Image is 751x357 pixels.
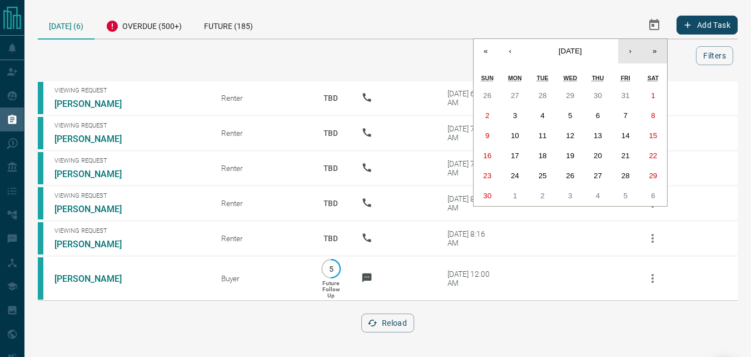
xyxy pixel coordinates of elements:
[54,227,205,234] span: Viewing Request
[485,111,489,120] abbr: September 2, 2018
[621,172,630,180] abbr: September 28, 2018
[623,111,627,120] abbr: September 7, 2018
[584,106,612,126] button: September 6, 2018
[322,280,340,299] p: Future Follow Up
[584,126,612,146] button: September 13, 2018
[511,151,519,160] abbr: September 17, 2018
[221,274,300,283] div: Buyer
[501,126,529,146] button: September 10, 2018
[221,94,300,102] div: Renter
[317,223,345,253] p: TBD
[529,86,556,106] button: August 28, 2018
[54,134,138,144] a: [PERSON_NAME]
[447,194,495,212] div: [DATE] 8:16 AM
[501,166,529,186] button: September 24, 2018
[474,106,501,126] button: September 2, 2018
[556,146,584,166] button: September 19, 2018
[317,118,345,148] p: TBD
[564,75,578,81] abbr: Wednesday
[54,157,205,164] span: Viewing Request
[649,172,657,180] abbr: September 29, 2018
[539,172,547,180] abbr: September 25, 2018
[623,192,627,200] abbr: October 5, 2018
[221,199,300,208] div: Renter
[621,151,630,160] abbr: September 21, 2018
[38,82,43,114] div: condos.ca
[54,192,205,199] span: Viewing Request
[474,86,501,106] button: August 26, 2018
[566,151,574,160] abbr: September 19, 2018
[529,186,556,206] button: October 2, 2018
[501,86,529,106] button: August 27, 2018
[474,166,501,186] button: September 23, 2018
[38,117,43,149] div: condos.ca
[474,146,501,166] button: September 16, 2018
[447,270,495,287] div: [DATE] 12:00 AM
[594,131,602,140] abbr: September 13, 2018
[618,39,643,63] button: ›
[54,87,205,94] span: Viewing Request
[584,166,612,186] button: September 27, 2018
[568,111,572,120] abbr: September 5, 2018
[592,75,604,81] abbr: Thursday
[584,146,612,166] button: September 20, 2018
[501,106,529,126] button: September 3, 2018
[639,86,667,106] button: September 1, 2018
[54,204,138,214] a: [PERSON_NAME]
[474,126,501,146] button: September 9, 2018
[38,11,95,40] div: [DATE] (6)
[361,314,414,332] button: Reload
[556,86,584,106] button: August 29, 2018
[38,257,43,300] div: condos.ca
[54,273,138,284] a: [PERSON_NAME]
[529,106,556,126] button: September 4, 2018
[556,126,584,146] button: September 12, 2018
[556,186,584,206] button: October 3, 2018
[621,75,630,81] abbr: Friday
[696,46,733,65] button: Filters
[539,131,547,140] abbr: September 11, 2018
[317,83,345,113] p: TBD
[596,192,600,200] abbr: October 4, 2018
[447,229,495,247] div: [DATE] 8:16 AM
[677,16,738,35] button: Add Task
[594,172,602,180] abbr: September 27, 2018
[474,39,498,63] button: «
[648,75,659,81] abbr: Saturday
[193,11,264,38] div: Future (185)
[481,75,494,81] abbr: Sunday
[501,186,529,206] button: October 1, 2018
[639,106,667,126] button: September 8, 2018
[568,192,572,200] abbr: October 3, 2018
[54,239,138,250] a: [PERSON_NAME]
[511,91,519,100] abbr: August 27, 2018
[221,129,300,138] div: Renter
[474,186,501,206] button: September 30, 2018
[639,166,667,186] button: September 29, 2018
[529,166,556,186] button: September 25, 2018
[639,146,667,166] button: September 22, 2018
[523,39,618,63] button: [DATE]
[54,99,138,109] a: [PERSON_NAME]
[566,172,574,180] abbr: September 26, 2018
[483,151,491,160] abbr: September 16, 2018
[483,91,491,100] abbr: August 26, 2018
[221,234,300,243] div: Renter
[221,164,300,173] div: Renter
[556,166,584,186] button: September 26, 2018
[54,169,138,179] a: [PERSON_NAME]
[317,188,345,218] p: TBD
[38,152,43,184] div: condos.ca
[447,89,495,107] div: [DATE] 6:57 AM
[566,91,574,100] abbr: August 29, 2018
[651,192,655,200] abbr: October 6, 2018
[540,192,544,200] abbr: October 2, 2018
[38,187,43,219] div: condos.ca
[649,151,657,160] abbr: September 22, 2018
[596,111,600,120] abbr: September 6, 2018
[539,91,547,100] abbr: August 28, 2018
[594,151,602,160] abbr: September 20, 2018
[641,12,668,38] button: Select Date Range
[621,131,630,140] abbr: September 14, 2018
[95,11,193,38] div: Overdue (500+)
